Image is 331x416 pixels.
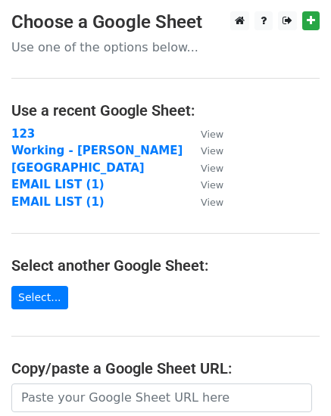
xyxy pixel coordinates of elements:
h4: Use a recent Google Sheet: [11,101,320,120]
small: View [201,197,223,208]
a: View [186,127,223,141]
h4: Copy/paste a Google Sheet URL: [11,359,320,377]
a: View [186,161,223,175]
a: Working - [PERSON_NAME] [11,144,183,157]
small: View [201,145,223,157]
a: EMAIL LIST (1) [11,178,105,191]
small: View [201,179,223,191]
small: View [201,129,223,140]
small: View [201,163,223,174]
a: [GEOGRAPHIC_DATA] [11,161,145,175]
h4: Select another Google Sheet: [11,256,320,275]
a: EMAIL LIST (1) [11,195,105,209]
a: Select... [11,286,68,309]
a: View [186,144,223,157]
h3: Choose a Google Sheet [11,11,320,33]
p: Use one of the options below... [11,39,320,55]
a: 123 [11,127,35,141]
input: Paste your Google Sheet URL here [11,383,312,412]
a: View [186,178,223,191]
a: View [186,195,223,209]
